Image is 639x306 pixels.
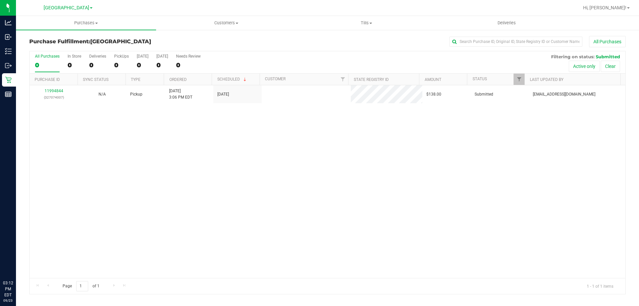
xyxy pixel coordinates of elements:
span: Purchases [16,20,156,26]
button: All Purchases [589,36,626,47]
div: [DATE] [156,54,168,59]
a: Status [473,77,487,81]
input: Search Purchase ID, Original ID, State Registry ID or Customer Name... [449,37,582,47]
span: Hi, [PERSON_NAME]! [583,5,626,10]
iframe: Resource center [7,253,27,273]
p: 03:12 PM EDT [3,280,13,298]
span: [GEOGRAPHIC_DATA] [44,5,89,11]
span: Page of 1 [57,281,105,291]
inline-svg: Analytics [5,19,12,26]
span: [DATE] 3:06 PM EDT [169,88,192,101]
div: 0 [137,61,148,69]
inline-svg: Reports [5,91,12,98]
button: N/A [99,91,106,98]
span: Customers [156,20,296,26]
a: Scheduled [217,77,248,82]
h3: Purchase Fulfillment: [29,39,228,45]
a: State Registry ID [354,77,389,82]
inline-svg: Retail [5,77,12,83]
button: Clear [601,61,620,72]
a: Type [131,77,140,82]
a: Sync Status [83,77,108,82]
span: Pickup [130,91,142,98]
a: Customer [265,77,286,81]
div: In Store [68,54,81,59]
span: [EMAIL_ADDRESS][DOMAIN_NAME] [533,91,595,98]
inline-svg: Inventory [5,48,12,55]
a: Ordered [169,77,187,82]
div: 0 [68,61,81,69]
inline-svg: Inbound [5,34,12,40]
p: 09/23 [3,298,13,303]
a: Purchases [16,16,156,30]
a: Deliveries [437,16,577,30]
a: Amount [425,77,441,82]
div: Deliveries [89,54,106,59]
div: PickUps [114,54,129,59]
span: Submitted [596,54,620,59]
span: Not Applicable [99,92,106,97]
div: 0 [156,61,168,69]
a: Purchase ID [35,77,60,82]
div: [DATE] [137,54,148,59]
span: Tills [297,20,436,26]
a: Tills [296,16,436,30]
button: Active only [569,61,600,72]
a: Filter [514,74,525,85]
div: Needs Review [176,54,201,59]
a: Last Updated By [530,77,563,82]
span: $138.00 [426,91,441,98]
inline-svg: Outbound [5,62,12,69]
div: 0 [89,61,106,69]
div: 0 [114,61,129,69]
span: 1 - 1 of 1 items [581,281,619,291]
a: 11994844 [45,89,63,93]
div: 0 [35,61,60,69]
input: 1 [76,281,88,291]
span: Deliveries [489,20,525,26]
span: Filtering on status: [551,54,594,59]
span: [DATE] [217,91,229,98]
p: (327074007) [34,94,74,101]
span: [GEOGRAPHIC_DATA] [90,38,151,45]
div: 0 [176,61,201,69]
div: All Purchases [35,54,60,59]
a: Customers [156,16,296,30]
span: Submitted [475,91,493,98]
a: Filter [337,74,348,85]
